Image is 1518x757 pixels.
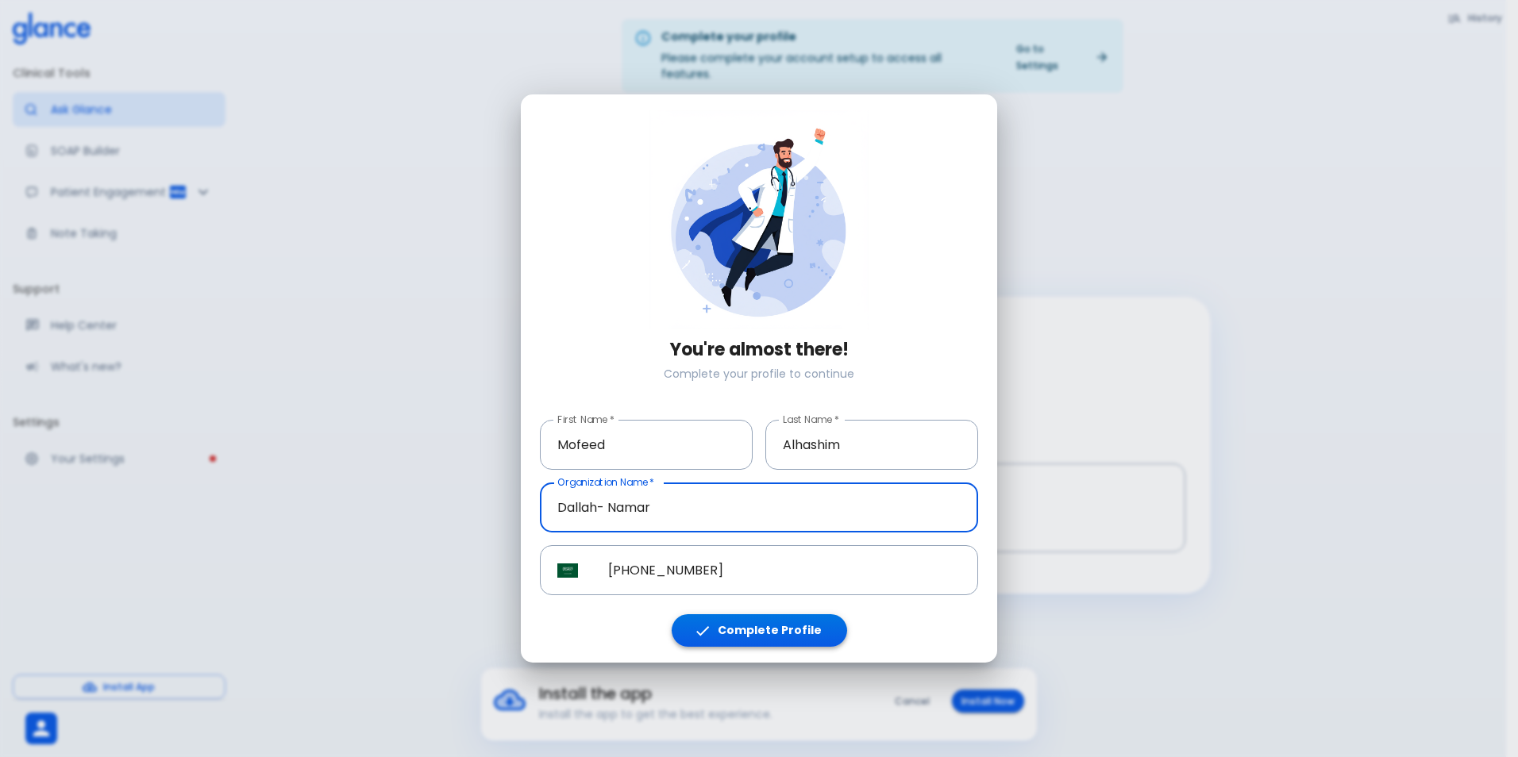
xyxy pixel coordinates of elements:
[540,420,753,470] input: Enter your first name
[540,366,978,382] p: Complete your profile to continue
[649,110,869,329] img: doctor
[557,563,578,578] img: Saudi Arabia
[557,413,615,426] label: First Name
[551,554,584,587] button: Select country
[672,614,847,647] button: Complete Profile
[783,413,839,426] label: Last Name
[557,475,654,489] label: Organization Name
[540,482,978,532] input: Enter your organization name
[540,340,978,360] h3: You're almost there!
[765,420,978,470] input: Enter your last name
[591,545,978,595] input: Phone Number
